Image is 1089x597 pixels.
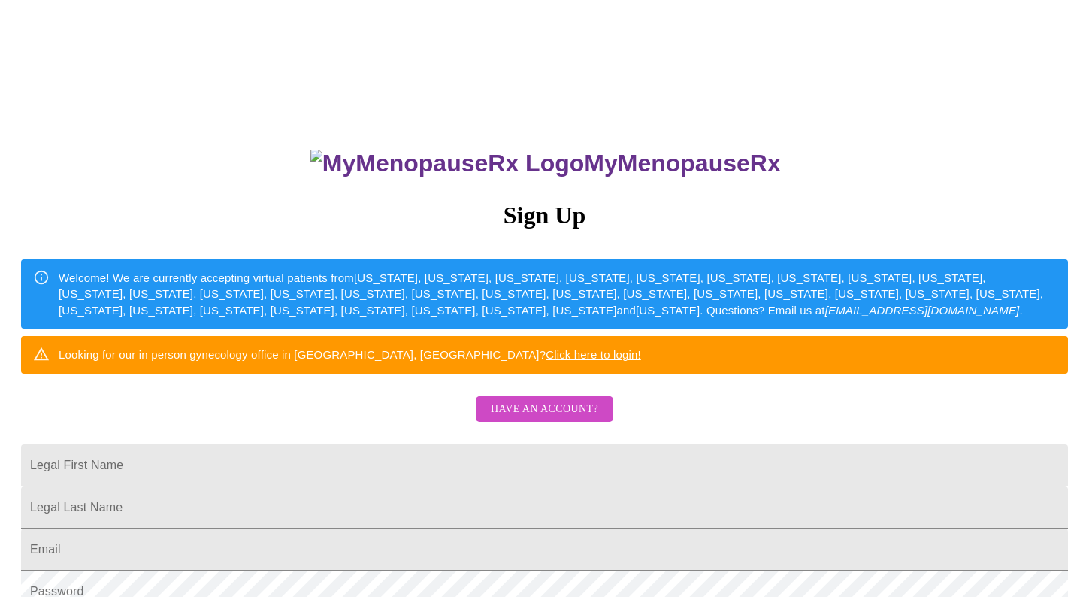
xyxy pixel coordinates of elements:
[59,341,641,368] div: Looking for our in person gynecology office in [GEOGRAPHIC_DATA], [GEOGRAPHIC_DATA]?
[546,348,641,361] a: Click here to login!
[476,396,613,423] button: Have an account?
[310,150,584,177] img: MyMenopauseRx Logo
[21,202,1068,229] h3: Sign Up
[825,304,1020,317] em: [EMAIL_ADDRESS][DOMAIN_NAME]
[472,412,617,425] a: Have an account?
[23,150,1069,177] h3: MyMenopauseRx
[59,264,1056,324] div: Welcome! We are currently accepting virtual patients from [US_STATE], [US_STATE], [US_STATE], [US...
[491,400,598,419] span: Have an account?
